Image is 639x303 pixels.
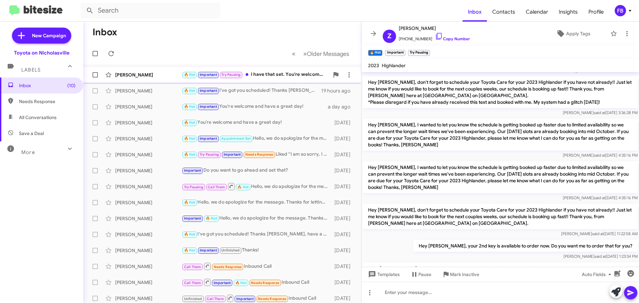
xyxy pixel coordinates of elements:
[182,167,331,174] div: Do you want to go ahead and set that?
[182,278,331,286] div: Inbound Call
[200,136,217,141] span: Important
[184,88,195,93] span: 🔥 Hot
[221,248,240,252] span: Unfinished
[182,119,331,126] div: You're welcome and have a great day!
[363,76,638,108] p: Hey [PERSON_NAME], don't forget to schedule your Toyota Care for your 2023 Highlander if you have...
[368,50,382,56] small: 🔥 Hot
[67,82,76,89] span: (10)
[200,73,217,77] span: Important
[594,195,605,200] span: said at
[21,67,41,73] span: Labels
[115,103,182,110] div: [PERSON_NAME]
[182,230,331,238] div: I've got you scheduled! Thanks [PERSON_NAME], have a great day!
[182,103,328,110] div: You're welcome and have a great day!
[221,136,251,141] span: Appointment Set
[331,151,356,158] div: [DATE]
[182,182,331,191] div: Hello, we do apologize for the message. Thanks for letting us know, we will update our records! H...
[563,110,638,115] span: [PERSON_NAME] [DATE] 3:36:28 PM
[184,185,203,189] span: Try Pausing
[251,281,279,285] span: Needs Response
[184,232,195,236] span: 🔥 Hot
[182,87,321,94] div: I've got you scheduled! Thanks [PERSON_NAME], have a great day!
[435,36,470,41] a: Copy Number
[19,114,57,121] span: All Conversations
[321,87,356,94] div: 19 hours ago
[184,120,195,125] span: 🔥 Hot
[184,265,201,269] span: Call Them
[563,153,638,158] span: [PERSON_NAME] [DATE] 4:35:16 PM
[224,152,241,157] span: Important
[19,130,44,137] span: Save a Deal
[609,5,632,16] button: FB
[331,199,356,206] div: [DATE]
[182,294,331,302] div: Inbound Call
[115,119,182,126] div: [PERSON_NAME]
[19,98,76,105] span: Needs Response
[328,103,356,110] div: a day ago
[235,281,247,285] span: 🔥 Hot
[258,297,286,301] span: Needs Response
[594,254,606,259] span: said at
[582,268,614,280] span: Auto Fields
[184,73,195,77] span: 🔥 Hot
[539,28,607,40] button: Apply Tags
[208,185,225,189] span: Call Them
[561,231,638,236] span: [PERSON_NAME] [DATE] 11:22:58 AM
[363,262,638,288] p: Hello [PERSON_NAME]! This is Faith with Toyota on Nicholasville. Just reaching out to let you kno...
[292,50,296,58] span: «
[331,263,356,270] div: [DATE]
[184,152,195,157] span: 🔥 Hot
[200,88,217,93] span: Important
[214,281,231,285] span: Important
[93,27,117,38] h1: Inbox
[115,87,182,94] div: [PERSON_NAME]
[331,279,356,286] div: [DATE]
[385,50,405,56] small: Important
[115,183,182,190] div: [PERSON_NAME]
[221,73,241,77] span: Try Pausing
[32,32,66,39] span: New Campaign
[487,2,521,22] span: Contacts
[563,254,638,259] span: [PERSON_NAME] [DATE] 1:23:34 PM
[303,50,307,58] span: »
[12,28,71,44] a: New Campaign
[115,72,182,78] div: [PERSON_NAME]
[115,215,182,222] div: [PERSON_NAME]
[184,136,195,141] span: 🔥 Hot
[115,279,182,286] div: [PERSON_NAME]
[288,47,353,61] nav: Page navigation example
[288,47,300,61] button: Previous
[382,63,406,69] span: Highlander
[331,167,356,174] div: [DATE]
[237,185,249,189] span: 🔥 Hot
[399,32,470,42] span: [PHONE_NUMBER]
[115,199,182,206] div: [PERSON_NAME]
[437,268,485,280] button: Mark Inactive
[115,247,182,254] div: [PERSON_NAME]
[182,199,331,206] div: Hello, we do apologize for the message. Thanks for letting us know, we will update our records! H...
[245,152,274,157] span: Needs Response
[368,63,379,69] span: 2023
[363,204,638,229] p: Hey [PERSON_NAME], don't forget to schedule your Toyota Care for your 2023 Highlander if you have...
[583,2,609,22] a: Profile
[331,231,356,238] div: [DATE]
[463,2,487,22] span: Inbox
[299,47,353,61] button: Next
[521,2,553,22] a: Calendar
[200,152,219,157] span: Try Pausing
[182,215,331,222] div: Hello, we do apologize for the message. Thanks for letting us know, we will update our records! H...
[182,262,331,270] div: Inbound Call
[115,263,182,270] div: [PERSON_NAME]
[184,297,202,301] span: Unfinished
[399,24,470,32] span: [PERSON_NAME]
[81,3,220,19] input: Search
[553,2,583,22] a: Insights
[307,50,349,58] span: Older Messages
[207,297,224,301] span: Call Them
[418,268,431,280] span: Pause
[214,265,242,269] span: Needs Response
[592,231,604,236] span: said at
[115,151,182,158] div: [PERSON_NAME]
